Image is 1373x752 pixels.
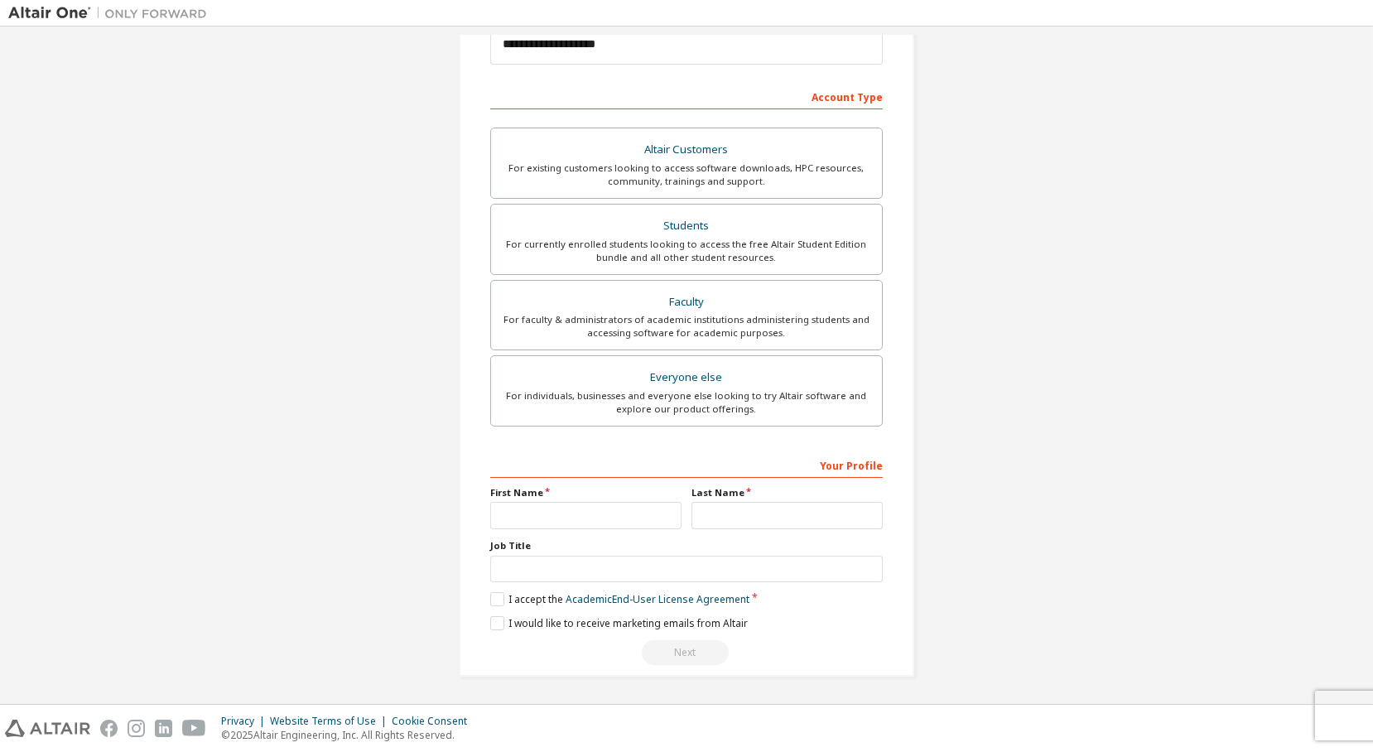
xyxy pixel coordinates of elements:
[221,728,477,742] p: © 2025 Altair Engineering, Inc. All Rights Reserved.
[392,715,477,728] div: Cookie Consent
[182,720,206,737] img: youtube.svg
[490,83,883,109] div: Account Type
[501,215,872,238] div: Students
[691,486,883,499] label: Last Name
[490,592,749,606] label: I accept the
[5,720,90,737] img: altair_logo.svg
[8,5,215,22] img: Altair One
[490,616,748,630] label: I would like to receive marketing emails from Altair
[155,720,172,737] img: linkedin.svg
[128,720,145,737] img: instagram.svg
[100,720,118,737] img: facebook.svg
[566,592,749,606] a: Academic End-User License Agreement
[501,313,872,340] div: For faculty & administrators of academic institutions administering students and accessing softwa...
[490,451,883,478] div: Your Profile
[501,138,872,161] div: Altair Customers
[490,640,883,665] div: Read and acccept EULA to continue
[501,291,872,314] div: Faculty
[270,715,392,728] div: Website Terms of Use
[501,238,872,264] div: For currently enrolled students looking to access the free Altair Student Edition bundle and all ...
[501,161,872,188] div: For existing customers looking to access software downloads, HPC resources, community, trainings ...
[501,366,872,389] div: Everyone else
[221,715,270,728] div: Privacy
[501,389,872,416] div: For individuals, businesses and everyone else looking to try Altair software and explore our prod...
[490,486,682,499] label: First Name
[490,539,883,552] label: Job Title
